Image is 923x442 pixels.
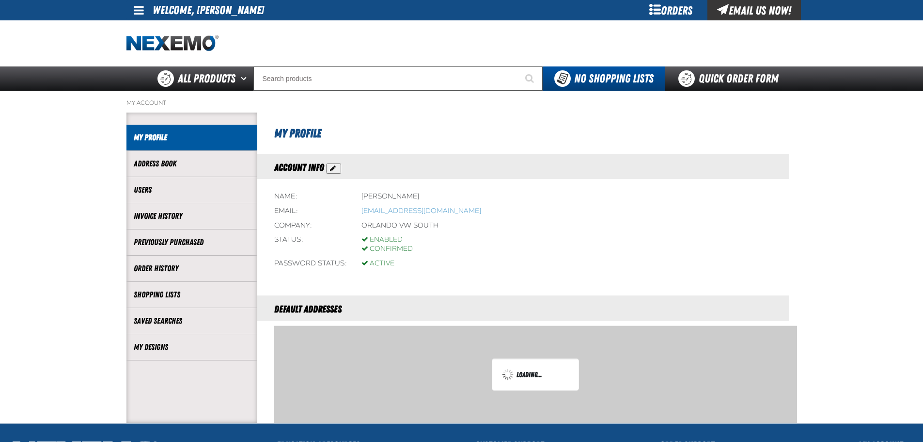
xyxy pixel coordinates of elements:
[361,259,394,268] div: Active
[134,132,250,143] a: My Profile
[361,221,438,230] div: Orlando VW South
[361,192,419,201] div: [PERSON_NAME]
[178,70,235,87] span: All Products
[134,237,250,248] a: Previously Purchased
[326,164,341,174] button: Action Edit Account Information
[134,315,250,327] a: Saved Searches
[274,207,347,216] div: Email
[274,235,347,254] div: Status
[502,369,569,380] div: Loading...
[134,184,250,196] a: Users
[274,162,324,173] span: Account Info
[134,289,250,300] a: Shopping Lists
[134,158,250,169] a: Address Book
[574,72,654,85] span: No Shopping Lists
[134,263,250,274] a: Order History
[134,211,250,222] a: Invoice History
[543,66,665,91] button: You do not have available Shopping Lists. Open to Create a New List
[134,342,250,353] a: My Designs
[126,35,219,52] a: Home
[126,99,797,107] nav: Breadcrumbs
[253,66,543,91] input: Search
[274,192,347,201] div: Name
[126,99,166,107] a: My Account
[274,221,347,230] div: Company
[274,127,321,140] span: My Profile
[665,66,797,91] a: Quick Order Form
[126,35,219,52] img: Nexemo logo
[361,207,481,215] a: Opens a default email client to write an email to rharris01@vtaig.com
[237,66,253,91] button: Open All Products pages
[274,259,347,268] div: Password status
[361,245,413,254] div: Confirmed
[361,207,481,215] bdo: [EMAIL_ADDRESS][DOMAIN_NAME]
[361,235,413,245] div: Enabled
[274,303,342,315] span: Default Addresses
[518,66,543,91] button: Start Searching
